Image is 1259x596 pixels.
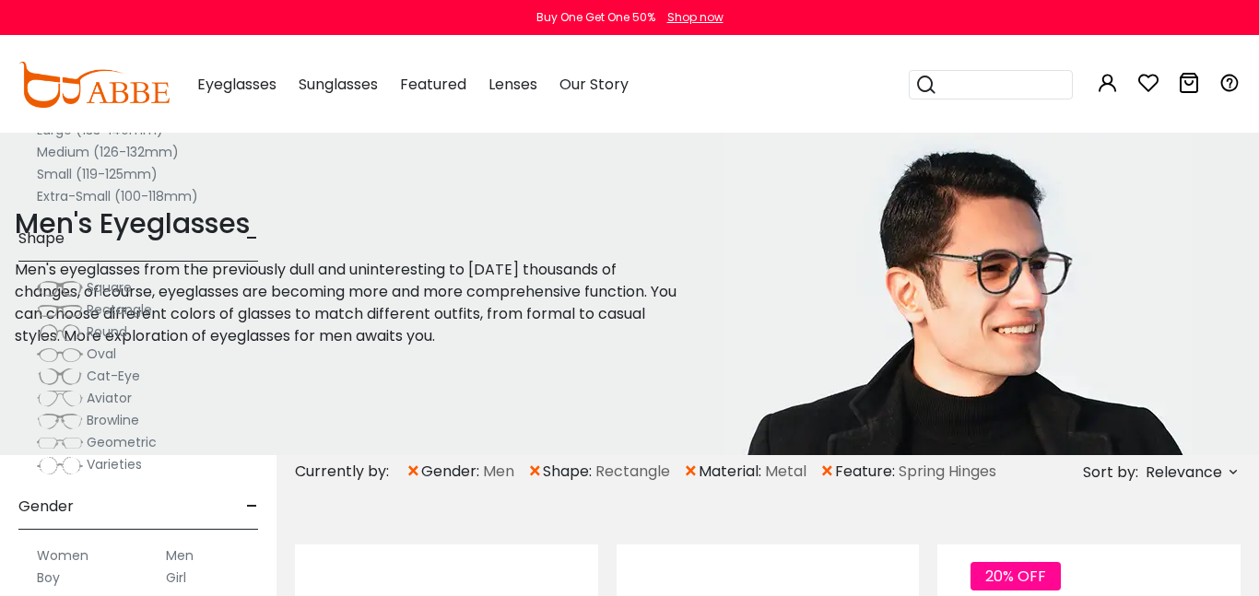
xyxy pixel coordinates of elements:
[197,74,277,95] span: Eyeglasses
[835,461,899,483] span: feature:
[819,455,835,488] span: ×
[724,133,1192,455] img: men's eyeglasses
[295,455,406,488] div: Currently by:
[37,141,179,163] label: Medium (126-132mm)
[37,301,83,320] img: Rectangle.png
[699,461,765,483] span: material:
[483,461,514,483] span: Men
[15,207,677,240] h1: Men's Eyeglasses
[595,461,670,483] span: Rectangle
[421,461,483,483] span: gender:
[37,345,83,364] img: Oval.png
[37,412,83,430] img: Browline.png
[18,485,74,529] span: Gender
[37,163,158,185] label: Small (119-125mm)
[299,74,378,95] span: Sunglasses
[87,367,140,385] span: Cat-Eye
[559,74,629,95] span: Our Story
[488,74,537,95] span: Lenses
[37,434,83,452] img: Geometric.png
[87,300,152,319] span: Rectangle
[37,368,83,386] img: Cat-Eye.png
[87,411,139,429] span: Browline
[15,259,677,347] p: Men's eyeglasses from the previously dull and uninteresting to [DATE] thousands of changes, of co...
[37,390,83,408] img: Aviator.png
[37,185,198,207] label: Extra-Small (100-118mm)
[683,455,699,488] span: ×
[406,455,421,488] span: ×
[543,461,595,483] span: shape:
[971,562,1061,590] span: 20% OFF
[1146,456,1222,489] span: Relevance
[246,216,258,261] span: -
[400,74,466,95] span: Featured
[527,455,543,488] span: ×
[37,544,88,567] label: Women
[18,216,65,261] span: Shape
[166,567,186,589] label: Girl
[536,9,655,26] div: Buy One Get One 50%
[87,345,116,363] span: Oval
[37,323,83,342] img: Round.png
[37,279,83,298] img: Square.png
[87,278,132,297] span: Square
[87,389,132,407] span: Aviator
[87,322,127,341] span: Round
[37,567,60,589] label: Boy
[246,485,258,529] span: -
[899,461,996,483] span: Spring Hinges
[658,9,724,25] a: Shop now
[667,9,724,26] div: Shop now
[765,461,806,483] span: Metal
[18,62,170,108] img: abbeglasses.com
[166,544,194,567] label: Men
[1083,462,1138,483] span: Sort by:
[37,456,83,475] img: Varieties.png
[87,455,142,473] span: Varieties
[87,433,157,451] span: Geometric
